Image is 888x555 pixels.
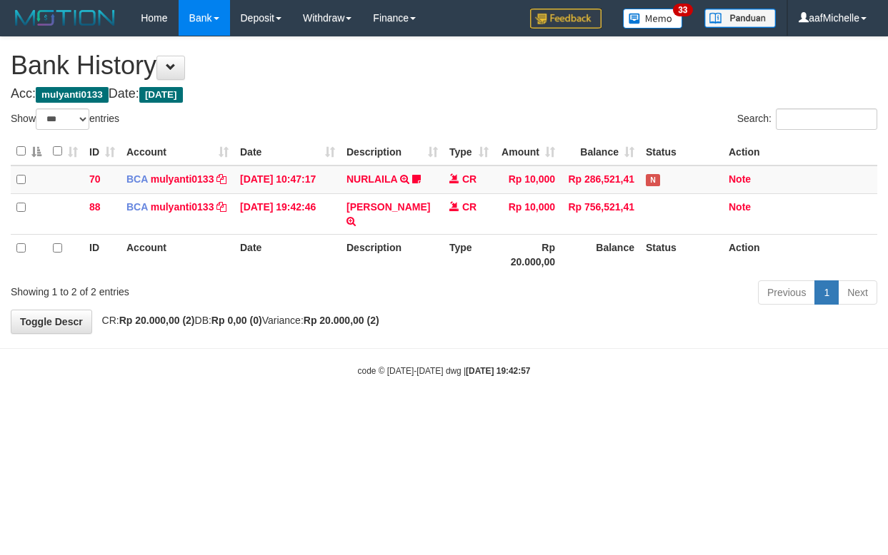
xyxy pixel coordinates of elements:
th: ID: activate to sort column ascending [84,138,121,166]
a: Copy mulyanti0133 to clipboard [216,201,226,213]
th: Account: activate to sort column ascending [121,138,234,166]
h4: Acc: Date: [11,87,877,101]
a: NURLAILA [346,173,397,185]
span: CR [462,201,477,213]
th: Status [640,234,723,275]
strong: [DATE] 19:42:57 [466,366,530,376]
strong: Rp 20.000,00 (2) [304,315,379,326]
th: ID [84,234,121,275]
div: Showing 1 to 2 of 2 entries [11,279,359,299]
td: [DATE] 19:42:46 [234,193,341,234]
a: mulyanti0133 [151,201,214,213]
td: Rp 286,521,41 [561,166,640,194]
img: panduan.png [704,9,776,28]
img: Feedback.jpg [530,9,602,29]
img: Button%20Memo.svg [623,9,683,29]
th: Description [341,234,444,275]
select: Showentries [36,108,89,130]
label: Show entries [11,108,119,130]
a: Toggle Descr [11,310,92,334]
td: Rp 10,000 [494,193,561,234]
label: Search: [737,108,877,130]
a: Next [838,280,877,305]
span: 33 [673,4,692,16]
span: BCA [126,201,148,213]
a: Note [729,201,751,213]
span: 88 [89,201,101,213]
img: MOTION_logo.png [11,7,119,29]
th: Balance: activate to sort column ascending [561,138,640,166]
th: Action [723,138,877,166]
span: [DATE] [139,87,183,103]
span: CR: DB: Variance: [95,315,379,326]
th: Balance [561,234,640,275]
strong: Rp 0,00 (0) [211,315,262,326]
th: Type: activate to sort column ascending [444,138,494,166]
th: Action [723,234,877,275]
th: Type [444,234,494,275]
a: mulyanti0133 [151,173,214,185]
a: Note [729,173,751,185]
td: Rp 10,000 [494,166,561,194]
a: 1 [814,280,839,305]
h1: Bank History [11,51,877,80]
small: code © [DATE]-[DATE] dwg | [358,366,531,376]
a: [PERSON_NAME] [346,201,430,213]
span: mulyanti0133 [36,87,109,103]
th: Rp 20.000,00 [494,234,561,275]
a: Previous [758,280,815,305]
th: Date: activate to sort column ascending [234,138,341,166]
th: : activate to sort column ascending [47,138,84,166]
th: Amount: activate to sort column ascending [494,138,561,166]
span: Has Note [646,174,660,186]
th: : activate to sort column descending [11,138,47,166]
th: Description: activate to sort column ascending [341,138,444,166]
th: Status [640,138,723,166]
th: Date [234,234,341,275]
span: BCA [126,173,148,185]
td: Rp 756,521,41 [561,193,640,234]
strong: Rp 20.000,00 (2) [119,315,195,326]
td: [DATE] 10:47:17 [234,166,341,194]
span: CR [462,173,477,185]
th: Account [121,234,234,275]
span: 70 [89,173,101,185]
input: Search: [776,108,877,130]
a: Copy mulyanti0133 to clipboard [216,173,226,185]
